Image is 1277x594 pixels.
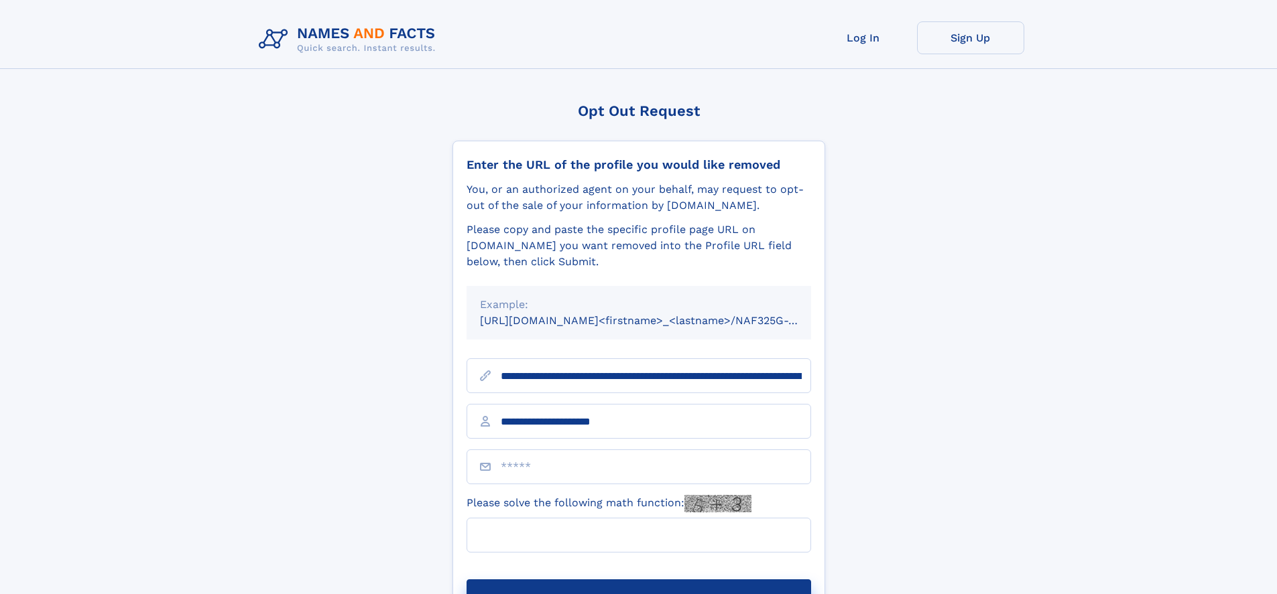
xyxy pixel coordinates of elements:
[480,297,798,313] div: Example:
[810,21,917,54] a: Log In
[467,181,811,214] div: You, or an authorized agent on your behalf, may request to opt-out of the sale of your informatio...
[467,222,811,270] div: Please copy and paste the specific profile page URL on [DOMAIN_NAME] you want removed into the Pr...
[917,21,1024,54] a: Sign Up
[467,157,811,172] div: Enter the URL of the profile you would like removed
[480,314,837,327] small: [URL][DOMAIN_NAME]<firstname>_<lastname>/NAF325G-xxxxxxxx
[467,495,751,512] label: Please solve the following math function:
[452,102,825,119] div: Opt Out Request
[253,21,446,58] img: Logo Names and Facts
